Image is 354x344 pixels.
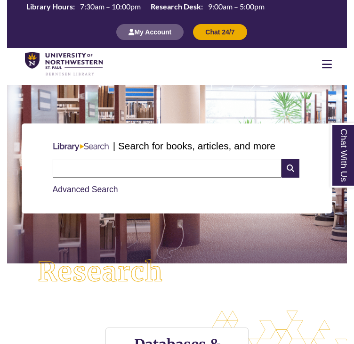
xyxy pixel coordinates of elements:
[23,1,76,12] th: Library Hours:
[208,2,265,11] span: 9:00am – 5:00pm
[116,24,184,40] button: My Account
[24,246,177,299] img: Research
[49,139,113,155] img: Libary Search
[53,185,118,194] a: Advanced Search
[116,28,184,36] a: My Account
[113,139,275,153] p: | Search for books, articles, and more
[23,1,268,13] table: Hours Today
[193,28,247,36] a: Chat 24/7
[193,24,247,40] button: Chat 24/7
[80,2,141,11] span: 7:30am – 10:00pm
[282,159,299,178] i: Search
[147,1,204,12] th: Research Desk:
[25,52,103,76] img: UNWSP Library Logo
[23,1,268,14] a: Hours Today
